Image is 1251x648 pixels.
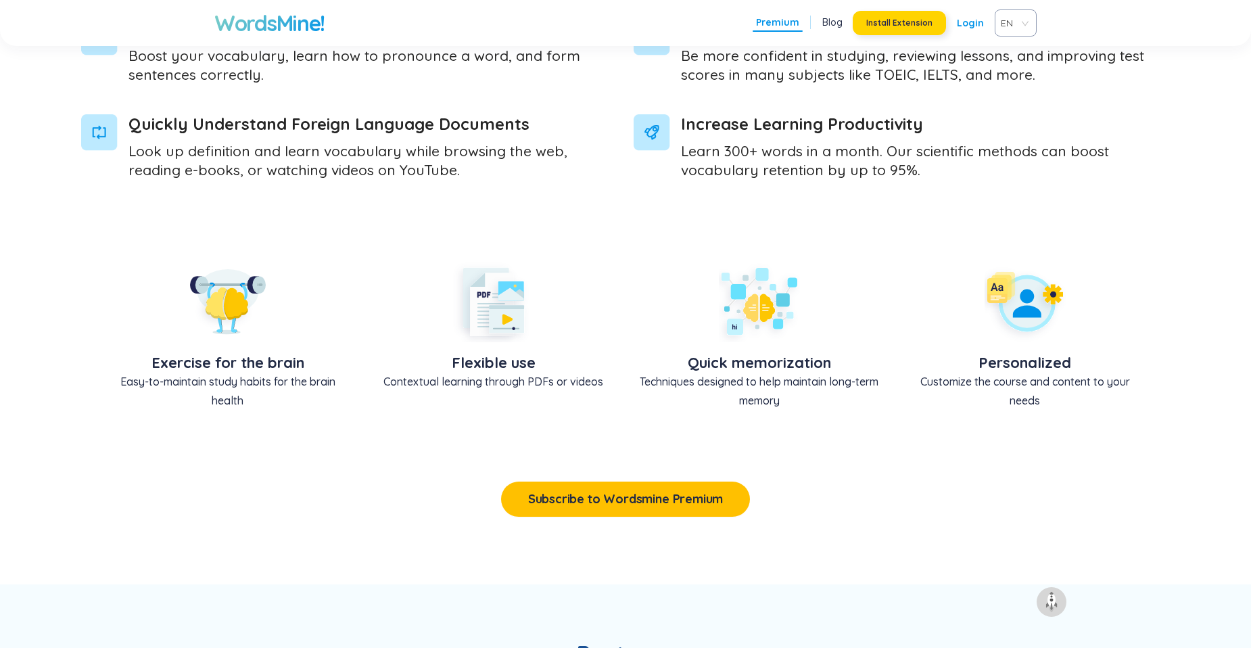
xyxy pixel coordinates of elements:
span: Install Extension [866,18,933,28]
button: Install Extension [853,11,946,35]
img: KNSsCK11JxAAAAAElFTkSuQmCC [81,114,118,151]
p: Learn 300+ words in a month. Our scientific methods can boost vocabulary retention by up to 95%. [681,141,1170,179]
button: Subscribe to Wordsmine Premium [501,482,751,517]
img: V4+AVcWNkonmuF1AAAAAElFTkSuQmCC [634,114,670,151]
span: Increase Learning Productivity [681,114,1170,133]
p: Be more confident in studying, reviewing lessons, and improving test scores in many subjects like... [681,46,1170,84]
span: Flexible use [374,353,613,372]
span: Exercise for the brain [108,353,347,372]
p: Techniques designed to help maintain long-term memory [640,372,878,410]
p: Customize the course and content to your needs [905,372,1144,410]
span: EN [1001,13,1025,33]
p: Look up definition and learn vocabulary while browsing the web, reading e-books, or watching vide... [128,141,617,179]
a: Premium [756,16,799,29]
p: Easy-to-maintain study habits for the brain health [108,372,347,410]
p: Contextual learning through PDFs or videos [374,372,613,391]
p: Boost your vocabulary, learn how to pronounce a word, and form sentences correctly. [128,46,617,84]
a: WordsMine! [214,9,325,37]
a: Login [957,11,984,35]
span: Subscribe to Wordsmine Premium [528,490,724,509]
span: Personalized [905,353,1144,372]
img: to top [1041,591,1062,613]
a: Blog [822,16,843,29]
span: Quickly Understand Foreign Language Documents [128,114,617,133]
span: Quick memorization [640,353,878,372]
